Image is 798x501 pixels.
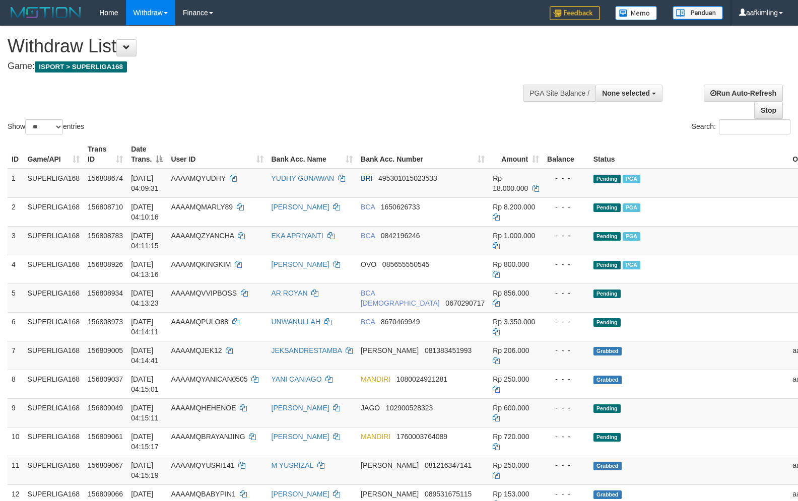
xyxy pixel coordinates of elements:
a: [PERSON_NAME] [272,490,329,498]
span: Pending [593,404,621,413]
span: 156808674 [88,174,123,182]
span: Marked by aafnonsreyleab [623,232,640,241]
span: AAAAMQHEHENOE [171,404,236,412]
td: 5 [8,283,24,312]
span: Pending [593,290,621,298]
div: - - - [547,173,585,183]
a: [PERSON_NAME] [272,433,329,441]
td: SUPERLIGA168 [24,226,84,255]
h1: Withdraw List [8,36,522,56]
span: 156809066 [88,490,123,498]
div: PGA Site Balance / [523,85,595,102]
span: AAAAMQZYANCHA [171,232,234,240]
span: AAAAMQPULO88 [171,318,228,326]
span: AAAAMQBABYPIN1 [171,490,235,498]
span: 156808934 [88,289,123,297]
span: Pending [593,318,621,327]
span: [DATE] 04:15:01 [131,375,159,393]
span: Rp 1.000.000 [493,232,535,240]
span: 156809067 [88,461,123,469]
span: Copy 081216347141 to clipboard [425,461,472,469]
span: [DATE] 04:11:15 [131,232,159,250]
span: [DATE] 04:14:41 [131,346,159,365]
span: [DATE] 04:15:17 [131,433,159,451]
div: - - - [547,231,585,241]
span: BCA [361,203,375,211]
span: BCA [361,232,375,240]
td: 6 [8,312,24,341]
div: - - - [547,374,585,384]
span: Pending [593,433,621,442]
div: - - - [547,345,585,355]
select: Showentries [25,119,63,134]
img: MOTION_logo.png [8,5,84,20]
div: - - - [547,317,585,327]
td: SUPERLIGA168 [24,169,84,198]
span: 156809037 [88,375,123,383]
th: ID [8,140,24,169]
a: YUDHY GUNAWAN [272,174,335,182]
span: Rp 18.000.000 [493,174,528,192]
td: SUPERLIGA168 [24,341,84,370]
span: Rp 600.000 [493,404,529,412]
th: Bank Acc. Number: activate to sort column ascending [357,140,489,169]
div: - - - [547,403,585,413]
span: Copy 085655550545 to clipboard [382,260,429,268]
th: Date Trans.: activate to sort column descending [127,140,167,169]
span: Pending [593,175,621,183]
span: Pending [593,232,621,241]
td: SUPERLIGA168 [24,255,84,283]
span: MANDIRI [361,375,390,383]
span: Rp 153.000 [493,490,529,498]
span: Grabbed [593,490,622,499]
span: AAAAMQYANICAN0505 [171,375,247,383]
a: [PERSON_NAME] [272,260,329,268]
th: Balance [543,140,589,169]
td: 9 [8,398,24,427]
span: Copy 495301015023533 to clipboard [378,174,437,182]
span: Rp 800.000 [493,260,529,268]
div: - - - [547,432,585,442]
span: [PERSON_NAME] [361,346,419,354]
span: Pending [593,203,621,212]
div: - - - [547,460,585,470]
a: M YUSRIZAL [272,461,313,469]
span: AAAAMQMARLY89 [171,203,233,211]
td: 4 [8,255,24,283]
button: None selected [595,85,662,102]
a: UNWANULLAH [272,318,321,326]
th: Bank Acc. Name: activate to sort column ascending [268,140,357,169]
a: [PERSON_NAME] [272,203,329,211]
td: 2 [8,197,24,226]
span: JAGO [361,404,380,412]
span: Copy 1080024921281 to clipboard [396,375,447,383]
span: BCA [361,318,375,326]
span: Grabbed [593,376,622,384]
div: - - - [547,202,585,212]
span: Rp 3.350.000 [493,318,535,326]
div: - - - [547,489,585,499]
img: Feedback.jpg [550,6,600,20]
span: Rp 206.000 [493,346,529,354]
th: Status [589,140,788,169]
span: Marked by aafandaneth [623,175,640,183]
a: Stop [754,102,783,119]
span: [PERSON_NAME] [361,490,419,498]
span: 156808926 [88,260,123,268]
td: SUPERLIGA168 [24,197,84,226]
a: EKA APRIYANTI [272,232,323,240]
span: Rp 8.200.000 [493,203,535,211]
span: [DATE] 04:14:11 [131,318,159,336]
td: SUPERLIGA168 [24,312,84,341]
span: None selected [602,89,650,97]
span: 156809005 [88,346,123,354]
span: Pending [593,261,621,269]
div: - - - [547,288,585,298]
span: Copy 089531675115 to clipboard [425,490,472,498]
span: Copy 1760003764089 to clipboard [396,433,447,441]
img: panduan.png [673,6,723,20]
span: Rp 250.000 [493,461,529,469]
span: Rp 856.000 [493,289,529,297]
span: [DATE] 04:15:19 [131,461,159,479]
span: [DATE] 04:15:11 [131,404,159,422]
